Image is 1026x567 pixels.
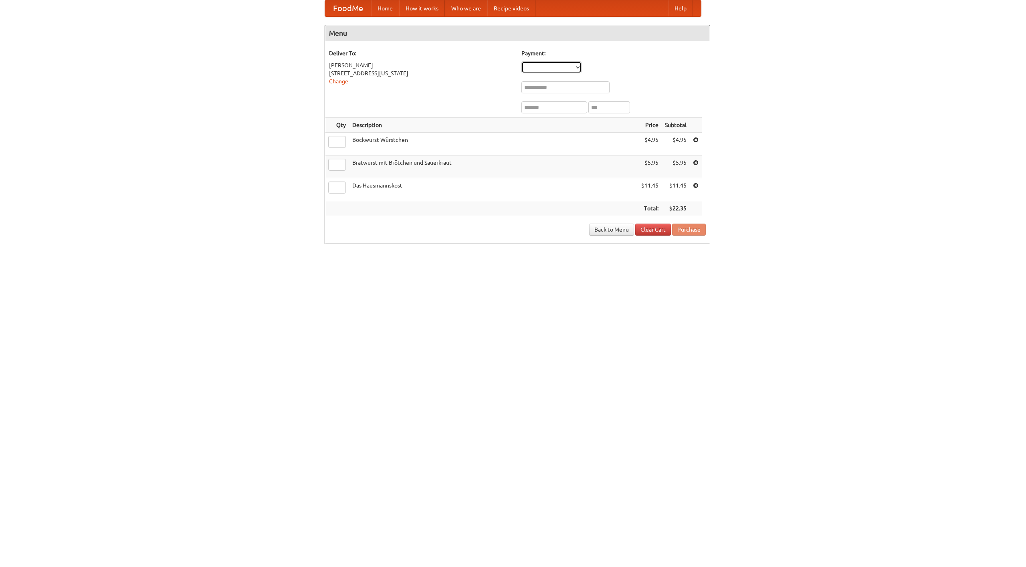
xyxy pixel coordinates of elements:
[349,118,638,133] th: Description
[662,118,690,133] th: Subtotal
[329,49,513,57] h5: Deliver To:
[635,224,671,236] a: Clear Cart
[349,155,638,178] td: Bratwurst mit Brötchen und Sauerkraut
[662,201,690,216] th: $22.35
[325,25,710,41] h4: Menu
[638,118,662,133] th: Price
[672,224,706,236] button: Purchase
[521,49,706,57] h5: Payment:
[638,133,662,155] td: $4.95
[399,0,445,16] a: How it works
[589,224,634,236] a: Back to Menu
[329,61,513,69] div: [PERSON_NAME]
[329,78,348,85] a: Change
[662,178,690,201] td: $11.45
[445,0,487,16] a: Who we are
[668,0,693,16] a: Help
[638,178,662,201] td: $11.45
[325,118,349,133] th: Qty
[325,0,371,16] a: FoodMe
[349,133,638,155] td: Bockwurst Würstchen
[349,178,638,201] td: Das Hausmannskost
[638,201,662,216] th: Total:
[371,0,399,16] a: Home
[662,133,690,155] td: $4.95
[662,155,690,178] td: $5.95
[487,0,535,16] a: Recipe videos
[638,155,662,178] td: $5.95
[329,69,513,77] div: [STREET_ADDRESS][US_STATE]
